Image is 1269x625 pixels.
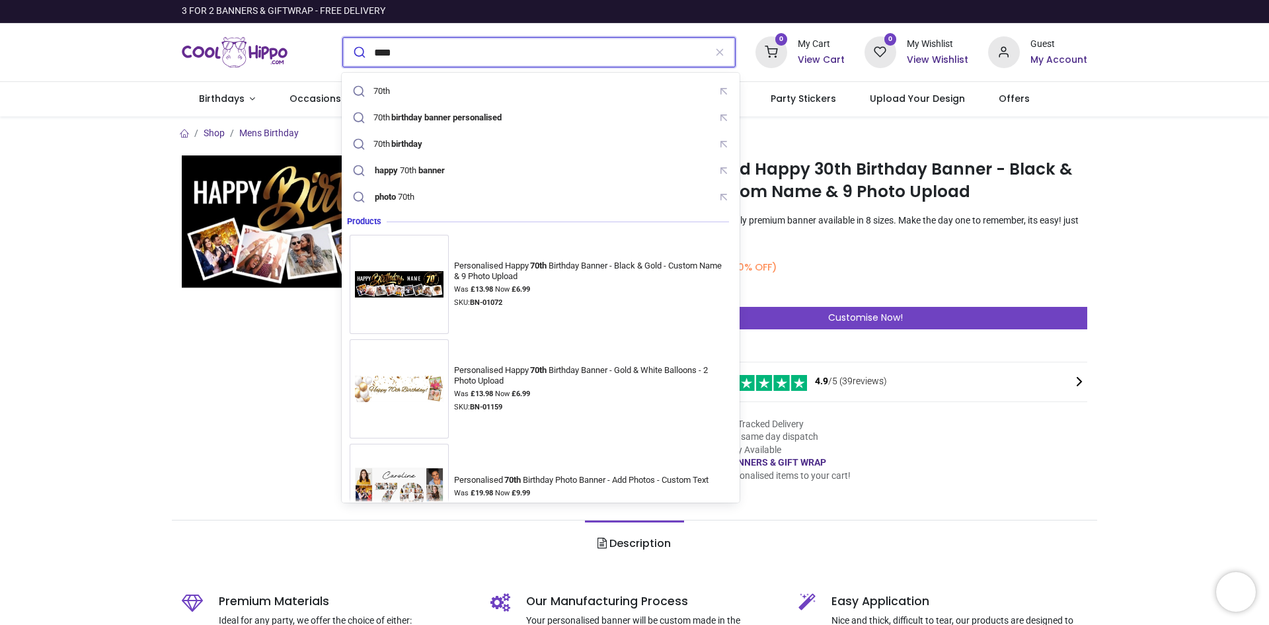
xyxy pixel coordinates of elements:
[350,462,449,525] img: Personalised 70th Birthday Photo Banner - Add Photos - Custom Text
[771,92,836,105] span: Party Stickers
[713,108,734,128] button: Fill query with "70th birthday banner personalised"
[471,285,493,294] strong: £ 13.98
[350,266,449,303] img: Personalised Happy 70th Birthday Banner - Black & Gold - Custom Name & 9 Photo Upload
[644,158,1087,204] h1: Personalised Happy 30th Birthday Banner - Black & Gold - Custom Name & 9 Photo Upload
[182,155,625,288] img: Personalised Happy 30th Birthday Banner - Black & Gold - Custom Name & 9 Photo Upload
[755,46,787,57] a: 0
[390,110,504,124] mark: birthday banner personalised
[350,370,449,407] img: Personalised Happy 70th Birthday Banner - Gold & White Balloons - 2 Photo Upload
[470,403,502,411] strong: BN-01159
[798,38,845,51] div: My Cart
[373,190,398,203] mark: photo
[815,376,828,386] span: 4.9
[503,473,523,486] mark: 70th
[644,373,1087,391] div: Product Reviews
[512,390,530,398] strong: £ 6.99
[870,92,965,105] span: Upload Your Design
[529,363,549,376] mark: 70th
[512,489,530,497] strong: £ 9.99
[272,82,369,116] a: Occasions
[350,444,732,543] a: Personalised 70th Birthday Photo Banner - Add Photos - Custom TextPersonalised70thBirthday Photo ...
[204,128,225,138] a: Shop
[219,593,471,610] h5: Premium Materials
[373,192,414,202] div: 70th
[810,5,1087,18] iframe: Customer reviews powered by Trustpilot
[907,54,968,67] a: View Wishlist
[373,163,400,177] mark: happy
[454,284,732,295] div: Was Now
[182,34,288,71] img: Cool Hippo
[727,261,777,274] small: (50% OFF)
[666,418,851,431] li: Free Standard Tracked Delivery
[884,33,897,46] sup: 0
[182,82,272,116] a: Birthdays
[373,86,390,97] div: 70th
[454,475,709,485] div: Personalised Birthday Photo Banner - Add Photos - Custom Text
[454,389,732,399] div: Was Now
[529,259,549,272] mark: 70th
[644,214,1087,240] p: Personalised eco-friendly premium banner available in 8 sizes. Make the day one to remember, its ...
[454,402,732,413] div: SKU:
[471,390,493,398] strong: £ 13.98
[526,593,779,610] h5: Our Manufacturing Process
[713,187,734,208] button: Fill query with "photo 70th"
[713,81,734,102] button: Fill query with "70th"
[470,298,502,307] strong: BN-01072
[775,33,788,46] sup: 0
[705,38,735,67] button: Clear
[1030,38,1087,51] div: Guest
[454,501,713,512] div: SKU:
[512,285,530,294] strong: £ 6.99
[350,235,732,334] a: Personalised Happy 70th Birthday Banner - Black & Gold - Custom Name & 9 Photo UploadPersonalised...
[373,139,424,149] div: 70th
[454,261,727,282] div: Personalised Happy Birthday Banner - Black & Gold - Custom Name & 9 Photo Upload
[831,593,1087,610] h5: Easy Application
[907,38,968,51] div: My Wishlist
[239,128,299,138] a: Mens Birthday
[347,216,387,227] span: Products
[470,502,502,511] strong: BN-03252
[999,92,1030,105] span: Offers
[666,431,851,444] li: Order by 11am, same day dispatch
[182,34,288,71] a: Logo of Cool Hippo
[373,165,446,176] div: 70th
[416,163,446,177] mark: banner
[666,444,851,457] li: Express Delivery Available
[350,339,732,438] a: Personalised Happy 70th Birthday Banner - Gold & White Balloons - 2 Photo UploadPersonalised Happ...
[585,521,683,567] a: Description
[798,54,845,67] a: View Cart
[676,457,826,468] a: 3 FOR 2 ON BANNERS & GIFT WRAP
[343,38,374,67] button: Submit
[666,470,851,483] li: Just add 3 personalised items to your cart!
[199,92,245,105] span: Birthdays
[289,92,341,105] span: Occasions
[373,112,504,123] div: 70th
[454,365,727,387] div: Personalised Happy Birthday Banner - Gold & White Balloons - 2 Photo Upload
[713,161,734,181] button: Fill query with "happy 70th banner"
[182,5,385,18] div: 3 FOR 2 BANNERS & GIFTWRAP - FREE DELIVERY
[1030,54,1087,67] a: My Account
[454,298,732,308] div: SKU:
[865,46,896,57] a: 0
[471,489,493,497] strong: £ 19.98
[390,137,424,150] mark: birthday
[815,375,887,388] span: /5 ( 39 reviews)
[1216,572,1256,612] iframe: Brevo live chat
[454,488,713,499] div: Was Now
[828,311,903,324] span: Customise Now!
[713,134,734,155] button: Fill query with "70th birthday"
